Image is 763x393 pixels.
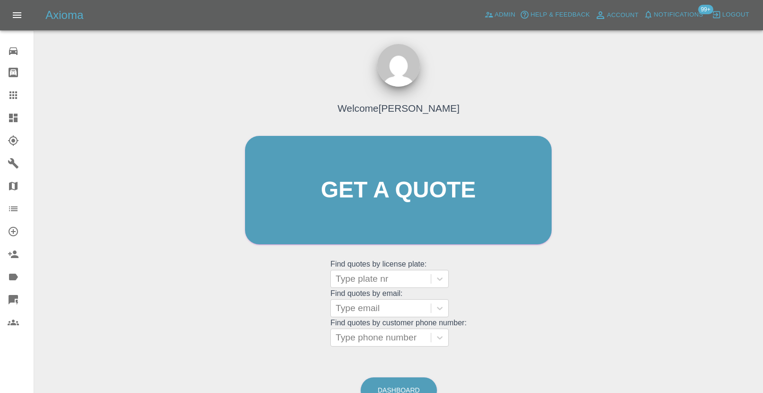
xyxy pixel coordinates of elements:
button: Help & Feedback [518,8,592,22]
button: Notifications [641,8,706,22]
h4: Welcome [PERSON_NAME] [337,101,459,116]
span: 99+ [698,5,713,14]
grid: Find quotes by customer phone number: [330,319,466,347]
span: Logout [722,9,749,20]
span: Admin [495,9,516,20]
button: Open drawer [6,4,28,27]
a: Admin [482,8,518,22]
a: Account [592,8,641,23]
button: Logout [709,8,752,22]
span: Help & Feedback [530,9,590,20]
h5: Axioma [45,8,83,23]
img: ... [377,44,420,87]
grid: Find quotes by license plate: [330,260,466,288]
span: Account [607,10,639,21]
a: Get a quote [245,136,552,244]
grid: Find quotes by email: [330,289,466,317]
span: Notifications [654,9,703,20]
